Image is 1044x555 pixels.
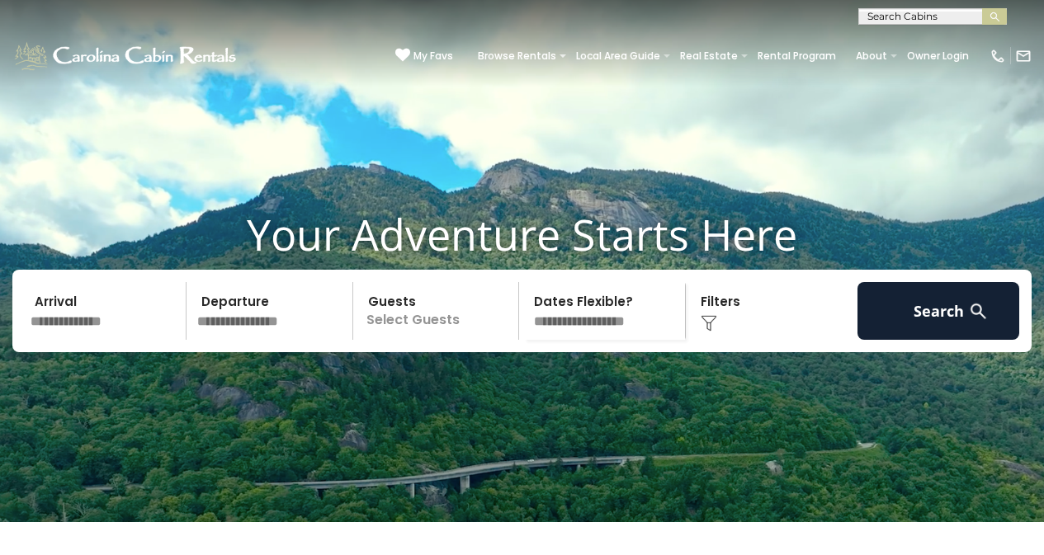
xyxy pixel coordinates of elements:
img: filter--v1.png [701,315,717,332]
button: Search [857,282,1019,340]
a: About [848,45,895,68]
a: Rental Program [749,45,844,68]
a: My Favs [395,48,453,64]
span: My Favs [413,49,453,63]
img: mail-regular-white.png [1015,48,1032,64]
a: Local Area Guide [568,45,668,68]
img: search-regular-white.png [968,301,989,322]
p: Select Guests [358,282,519,340]
h1: Your Adventure Starts Here [12,209,1032,260]
a: Browse Rentals [470,45,565,68]
a: Owner Login [899,45,977,68]
img: White-1-1-2.png [12,40,241,73]
img: phone-regular-white.png [990,48,1006,64]
a: Real Estate [672,45,746,68]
